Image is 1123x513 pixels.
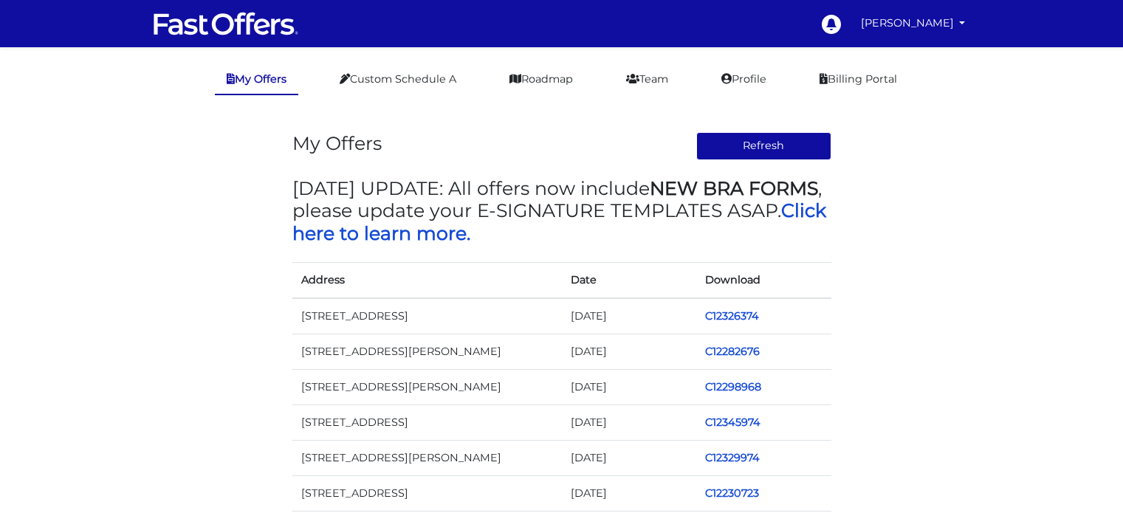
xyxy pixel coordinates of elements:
[705,345,760,358] a: C12282676
[292,334,562,369] td: [STREET_ADDRESS][PERSON_NAME]
[696,262,831,298] th: Download
[705,451,760,464] a: C12329974
[292,298,562,334] td: [STREET_ADDRESS]
[855,9,972,38] a: [PERSON_NAME]
[292,404,562,440] td: [STREET_ADDRESS]
[710,65,778,94] a: Profile
[705,416,760,429] a: C12345974
[292,199,826,244] a: Click here to learn more.
[328,65,468,94] a: Custom Schedule A
[562,404,697,440] td: [DATE]
[705,309,759,323] a: C12326374
[292,262,562,298] th: Address
[562,298,697,334] td: [DATE]
[562,334,697,369] td: [DATE]
[562,476,697,512] td: [DATE]
[808,65,909,94] a: Billing Portal
[292,476,562,512] td: [STREET_ADDRESS]
[292,132,382,154] h3: My Offers
[215,65,298,95] a: My Offers
[614,65,680,94] a: Team
[562,440,697,475] td: [DATE]
[705,486,759,500] a: C12230723
[292,369,562,404] td: [STREET_ADDRESS][PERSON_NAME]
[696,132,831,160] button: Refresh
[292,440,562,475] td: [STREET_ADDRESS][PERSON_NAME]
[562,262,697,298] th: Date
[562,369,697,404] td: [DATE]
[650,177,818,199] strong: NEW BRA FORMS
[292,177,831,244] h3: [DATE] UPDATE: All offers now include , please update your E-SIGNATURE TEMPLATES ASAP.
[498,65,585,94] a: Roadmap
[705,380,761,393] a: C12298968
